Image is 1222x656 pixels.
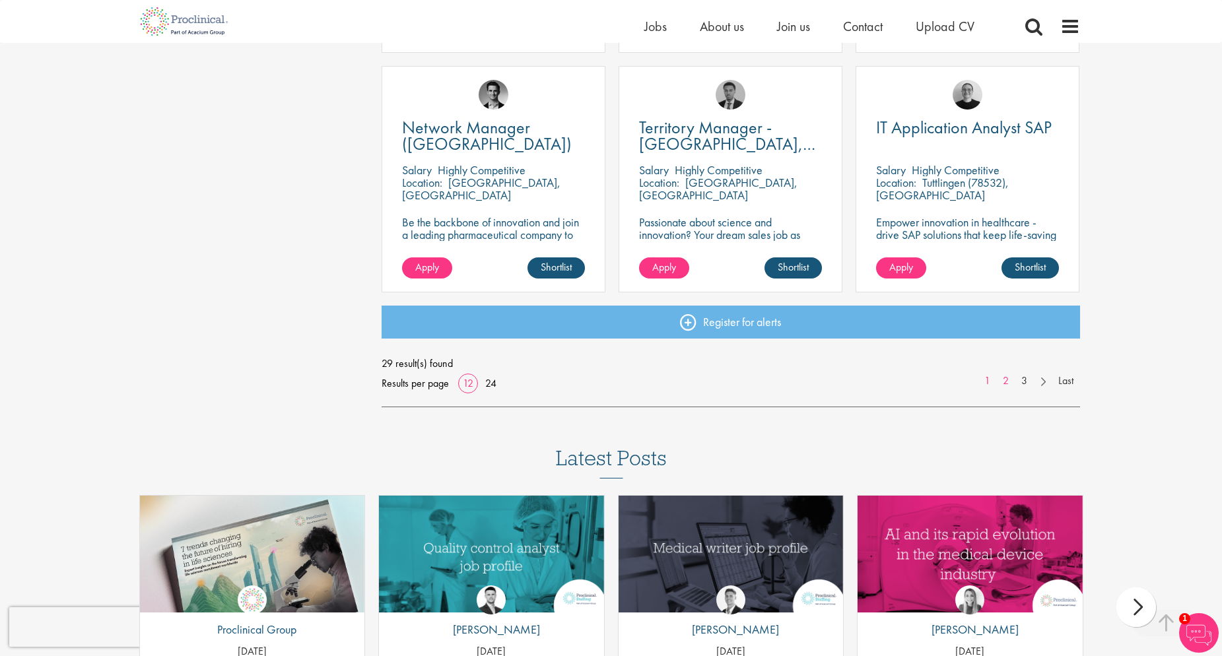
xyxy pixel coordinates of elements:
span: Salary [876,162,906,178]
a: Register for alerts [382,306,1080,339]
span: 29 result(s) found [382,354,1080,374]
a: Apply [402,257,452,279]
img: Max Slevogt [479,80,508,110]
a: 12 [458,376,478,390]
a: Hannah Burke [PERSON_NAME] [922,585,1019,645]
a: Shortlist [764,257,822,279]
img: Medical writer job profile [619,496,844,612]
img: George Watson [716,585,745,614]
img: Proclinical Group [238,585,267,614]
h3: Latest Posts [556,447,667,478]
a: Territory Manager - [GEOGRAPHIC_DATA], [GEOGRAPHIC_DATA] [639,119,822,152]
a: Network Manager ([GEOGRAPHIC_DATA]) [402,119,585,152]
a: 2 [996,374,1015,389]
span: Apply [652,260,676,274]
a: 24 [481,376,501,390]
img: Chatbot [1179,613,1219,653]
img: quality control analyst job profile [379,496,604,612]
p: Highly Competitive [438,162,526,178]
a: Jobs [644,18,667,35]
img: AI and Its Impact on the Medical Device Industry | Proclinical [858,496,1083,612]
p: Be the backbone of innovation and join a leading pharmaceutical company to help keep life-changin... [402,216,585,266]
p: Proclinical Group [207,621,296,638]
img: Proclinical: Life sciences hiring trends report 2025 [140,496,365,622]
p: [PERSON_NAME] [443,621,540,638]
span: 1 [1179,613,1190,624]
span: Salary [402,162,432,178]
p: Empower innovation in healthcare - drive SAP solutions that keep life-saving technology running s... [876,216,1059,253]
span: Results per page [382,374,449,393]
a: Link to a post [619,496,844,612]
span: Location: [876,175,916,190]
p: Highly Competitive [912,162,1000,178]
a: Shortlist [1001,257,1059,279]
p: [PERSON_NAME] [682,621,779,638]
a: Upload CV [916,18,974,35]
a: Last [1052,374,1080,389]
a: Apply [876,257,926,279]
a: Link to a post [379,496,604,612]
iframe: reCAPTCHA [9,607,178,647]
span: Apply [415,260,439,274]
a: 1 [978,374,997,389]
a: IT Application Analyst SAP [876,119,1059,136]
span: Salary [639,162,669,178]
a: George Watson [PERSON_NAME] [682,585,779,645]
img: Emma Pretorious [953,80,982,110]
a: Joshua Godden [PERSON_NAME] [443,585,540,645]
a: Proclinical Group Proclinical Group [207,585,296,645]
a: Join us [777,18,810,35]
a: 3 [1015,374,1034,389]
a: Contact [843,18,883,35]
img: Joshua Godden [477,585,506,614]
span: Apply [889,260,913,274]
p: [GEOGRAPHIC_DATA], [GEOGRAPHIC_DATA] [402,175,560,203]
a: Apply [639,257,689,279]
img: Carl Gbolade [716,80,745,110]
span: Location: [639,175,679,190]
p: Tuttlingen (78532), [GEOGRAPHIC_DATA] [876,175,1009,203]
div: next [1116,587,1156,627]
a: Link to a post [858,496,1083,612]
span: Network Manager ([GEOGRAPHIC_DATA]) [402,116,572,155]
span: Territory Manager - [GEOGRAPHIC_DATA], [GEOGRAPHIC_DATA] [639,116,815,172]
a: About us [700,18,744,35]
img: Hannah Burke [955,585,984,614]
p: Passionate about science and innovation? Your dream sales job as Territory Manager awaits! [639,216,822,253]
p: [GEOGRAPHIC_DATA], [GEOGRAPHIC_DATA] [639,175,798,203]
span: IT Application Analyst SAP [876,116,1052,139]
a: Link to a post [140,496,365,612]
a: Shortlist [527,257,585,279]
p: Highly Competitive [675,162,763,178]
span: Location: [402,175,442,190]
p: [PERSON_NAME] [922,621,1019,638]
